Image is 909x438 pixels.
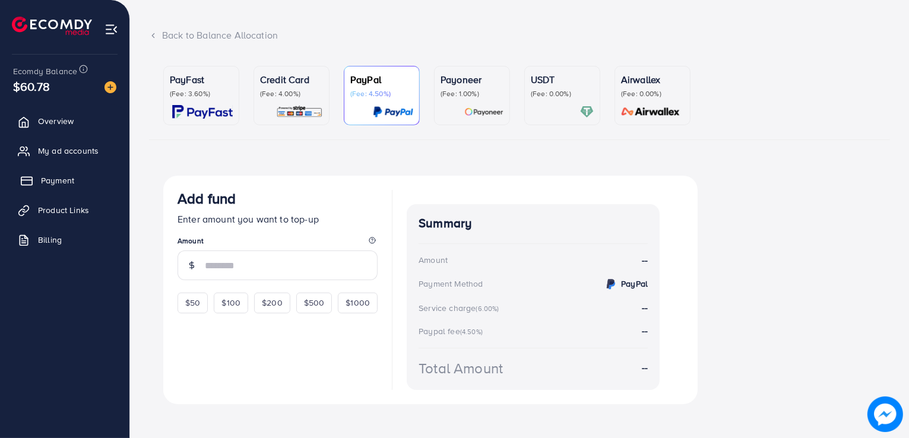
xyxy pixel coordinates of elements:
[178,236,378,250] legend: Amount
[441,89,503,99] p: (Fee: 1.00%)
[419,358,503,379] div: Total Amount
[419,278,483,290] div: Payment Method
[304,297,325,309] span: $500
[870,399,900,429] img: image
[441,72,503,87] p: Payoneer
[104,81,116,93] img: image
[221,297,240,309] span: $100
[531,89,594,99] p: (Fee: 0.00%)
[350,72,413,87] p: PayPal
[346,297,370,309] span: $1000
[621,278,648,290] strong: PayPal
[262,297,283,309] span: $200
[642,324,648,337] strong: --
[13,78,50,95] span: $60.78
[642,301,648,314] strong: --
[617,105,684,119] img: card
[260,72,323,87] p: Credit Card
[419,325,486,337] div: Paypal fee
[178,190,236,207] h3: Add fund
[38,204,89,216] span: Product Links
[104,23,118,36] img: menu
[419,216,648,231] h4: Summary
[9,228,121,252] a: Billing
[460,327,483,337] small: (4.50%)
[185,297,200,309] span: $50
[12,17,92,35] img: logo
[350,89,413,99] p: (Fee: 4.50%)
[172,105,233,119] img: card
[642,253,648,267] strong: --
[38,145,99,157] span: My ad accounts
[38,234,62,246] span: Billing
[464,105,503,119] img: card
[373,105,413,119] img: card
[178,212,378,226] p: Enter amount you want to top-up
[621,72,684,87] p: Airwallex
[170,89,233,99] p: (Fee: 3.60%)
[260,89,323,99] p: (Fee: 4.00%)
[41,174,74,186] span: Payment
[38,115,74,127] span: Overview
[531,72,594,87] p: USDT
[642,361,648,374] strong: --
[170,72,233,87] p: PayFast
[9,198,121,222] a: Product Links
[621,89,684,99] p: (Fee: 0.00%)
[149,28,890,42] div: Back to Balance Allocation
[604,277,618,291] img: credit
[580,105,594,119] img: card
[9,109,121,133] a: Overview
[13,65,77,77] span: Ecomdy Balance
[419,254,448,266] div: Amount
[9,139,121,163] a: My ad accounts
[9,169,121,192] a: Payment
[476,304,499,313] small: (6.00%)
[276,105,323,119] img: card
[419,302,502,314] div: Service charge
